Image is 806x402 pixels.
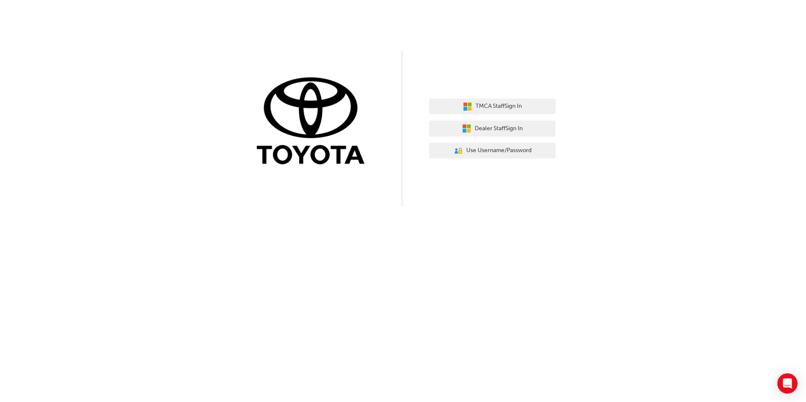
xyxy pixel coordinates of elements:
[429,143,556,159] button: Use Username/Password
[250,75,377,169] img: Trak
[476,102,522,111] span: TMCA Staff Sign In
[466,146,532,155] span: Use Username/Password
[429,121,556,137] button: Dealer StaffSign In
[429,99,556,115] button: TMCA StaffSign In
[475,124,523,134] span: Dealer Staff Sign In
[777,373,798,394] div: Open Intercom Messenger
